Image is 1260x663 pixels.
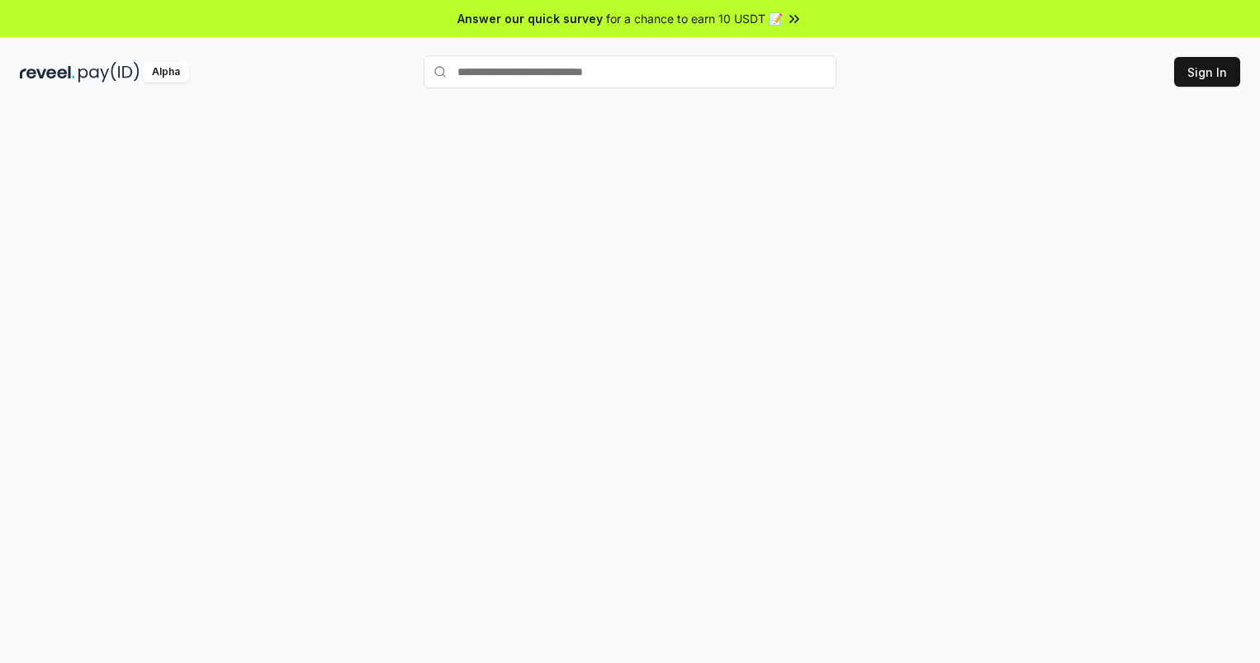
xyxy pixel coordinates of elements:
button: Sign In [1174,57,1240,87]
span: Answer our quick survey [457,10,603,27]
img: reveel_dark [20,62,75,83]
img: pay_id [78,62,140,83]
span: for a chance to earn 10 USDT 📝 [606,10,783,27]
div: Alpha [143,62,189,83]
